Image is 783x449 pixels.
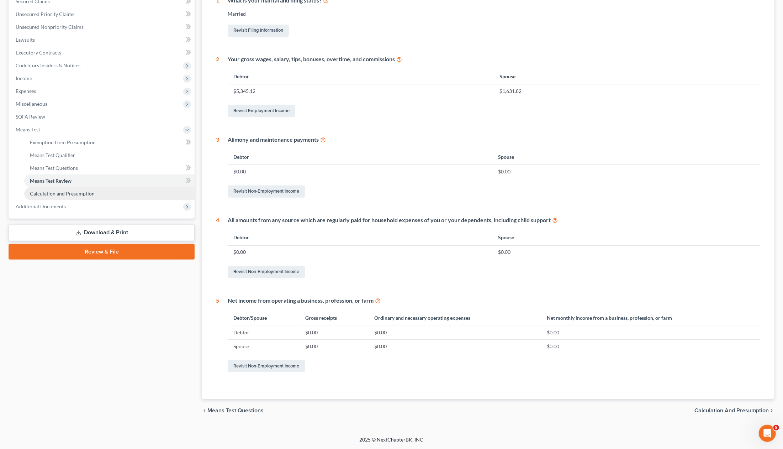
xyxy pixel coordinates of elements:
td: $1,631.82 [494,84,760,98]
a: Download & Print [9,224,195,241]
div: Alimony and maintenance payments [228,136,760,144]
a: Review & File [9,244,195,260]
td: $0.00 [228,165,492,178]
a: Executory Contracts [10,46,195,59]
td: $0.00 [492,245,760,259]
div: 3 [216,136,219,199]
th: Debtor [228,69,494,84]
a: Means Test Review [24,174,195,187]
td: $0.00 [541,340,760,353]
span: SOFA Review [16,114,45,120]
i: chevron_left [202,408,207,413]
span: 5 [773,425,779,430]
td: $0.00 [300,326,369,339]
a: Revisit Non-Employment Income [228,186,305,198]
span: Codebtors Insiders & Notices [16,62,80,68]
span: Exemption from Presumption [30,139,96,145]
td: $0.00 [228,245,492,259]
th: Debtor [228,230,492,245]
a: Unsecured Nonpriority Claims [10,21,195,33]
td: Spouse [228,340,300,353]
td: $0.00 [300,340,369,353]
span: Means Test Qualifier [30,152,75,158]
span: Calculation and Presumption [694,408,769,413]
th: Net monthly income from a business, profession, or farm [541,310,760,326]
th: Spouse [494,69,760,84]
a: SOFA Review [10,110,195,123]
td: $0.00 [541,326,760,339]
span: Means Test Questions [30,165,78,171]
td: $0.00 [369,326,541,339]
i: chevron_right [769,408,774,413]
div: Married [228,10,760,17]
th: Spouse [492,150,760,165]
a: Means Test Qualifier [24,149,195,162]
td: Debtor [228,326,300,339]
div: 2025 © NextChapterBK, INC [189,436,594,449]
span: Means Test Questions [207,408,264,413]
th: Debtor/Spouse [228,310,300,326]
span: Calculation and Presumption [30,190,95,197]
span: Income [16,75,32,81]
a: Means Test Questions [24,162,195,174]
a: Lawsuits [10,33,195,46]
td: $0.00 [492,165,760,178]
a: Unsecured Priority Claims [10,8,195,21]
div: All amounts from any source which are regularly paid for household expenses of you or your depend... [228,216,760,224]
span: Unsecured Priority Claims [16,11,74,17]
span: Means Test [16,126,40,132]
div: Net income from operating a business, profession, or farm [228,297,760,305]
span: Expenses [16,88,36,94]
span: Executory Contracts [16,49,61,56]
th: Debtor [228,150,492,165]
span: Lawsuits [16,37,35,43]
th: Ordinary and necessary operating expenses [369,310,541,326]
a: Revisit Filing Information [228,25,289,37]
a: Calculation and Presumption [24,187,195,200]
button: chevron_left Means Test Questions [202,408,264,413]
td: $5,345.12 [228,84,494,98]
div: 5 [216,297,219,374]
div: Your gross wages, salary, tips, bonuses, overtime, and commissions [228,55,760,63]
span: Miscellaneous [16,101,47,107]
td: $0.00 [369,340,541,353]
a: Revisit Employment Income [228,105,295,117]
iframe: Intercom live chat [759,425,776,442]
a: Revisit Non-Employment Income [228,360,305,372]
th: Spouse [492,230,760,245]
div: 4 [216,216,219,280]
a: Revisit Non-Employment Income [228,266,305,278]
span: Unsecured Nonpriority Claims [16,24,84,30]
a: Exemption from Presumption [24,136,195,149]
span: Means Test Review [30,178,72,184]
div: 2 [216,55,219,119]
span: Additional Documents [16,203,66,209]
th: Gross receipts [300,310,369,326]
button: Calculation and Presumption chevron_right [694,408,774,413]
